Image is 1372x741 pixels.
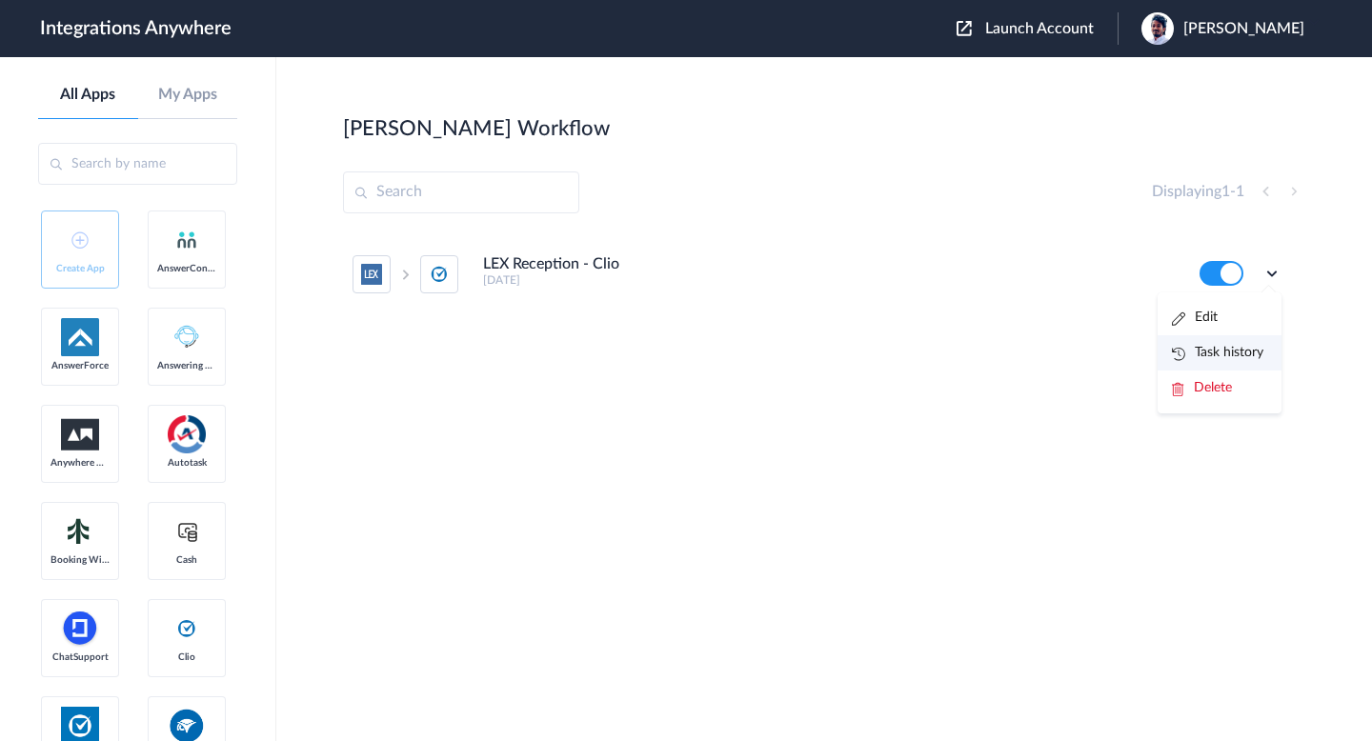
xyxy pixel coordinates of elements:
[1236,184,1244,199] span: 1
[40,17,232,40] h1: Integrations Anywhere
[71,231,89,249] img: add-icon.svg
[483,273,1174,287] h5: [DATE]
[175,617,198,640] img: clio-logo.svg
[38,86,138,104] a: All Apps
[1172,310,1218,324] a: Edit
[61,610,99,648] img: chatsupport-icon.svg
[157,263,216,274] span: AnswerConnect
[1141,12,1174,45] img: 668fff5a-2dc0-41f4-ba3f-0b981fc682df.png
[50,457,110,469] span: Anywhere Works
[483,255,619,273] h4: LEX Reception - Clio
[168,415,206,453] img: autotask.png
[1183,20,1304,38] span: [PERSON_NAME]
[50,360,110,371] span: AnswerForce
[50,263,110,274] span: Create App
[343,171,579,213] input: Search
[61,514,99,549] img: Setmore_Logo.svg
[138,86,238,104] a: My Apps
[157,651,216,663] span: Clio
[50,554,110,566] span: Booking Widget
[157,457,216,469] span: Autotask
[61,419,99,451] img: aww.png
[957,21,972,36] img: launch-acct-icon.svg
[175,229,198,251] img: answerconnect-logo.svg
[957,20,1118,38] button: Launch Account
[157,360,216,371] span: Answering Service
[168,318,206,356] img: Answering_service.png
[61,318,99,356] img: af-app-logo.svg
[1194,381,1232,394] span: Delete
[1221,184,1230,199] span: 1
[1152,183,1244,201] h4: Displaying -
[38,143,237,185] input: Search by name
[50,651,110,663] span: ChatSupport
[157,554,216,566] span: Cash
[985,21,1094,36] span: Launch Account
[175,520,199,543] img: cash-logo.svg
[1172,346,1263,359] a: Task history
[343,116,610,141] h2: [PERSON_NAME] Workflow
